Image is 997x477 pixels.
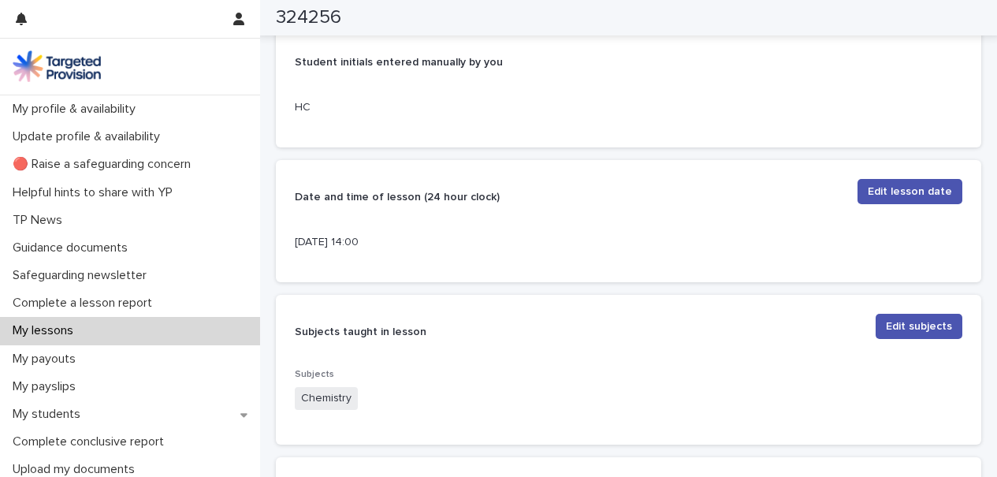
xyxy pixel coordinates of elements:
[6,462,147,477] p: Upload my documents
[295,370,334,379] span: Subjects
[886,319,952,334] span: Edit subjects
[295,192,500,203] strong: Date and time of lesson (24 hour clock)
[295,234,504,251] p: [DATE] 14:00
[6,157,203,172] p: 🔴 Raise a safeguarding concern
[876,314,962,339] button: Edit subjects
[6,213,75,228] p: TP News
[295,326,426,337] strong: Subjects taught in lesson
[6,296,165,311] p: Complete a lesson report
[857,179,962,204] button: Edit lesson date
[276,6,341,29] h2: 324256
[6,185,185,200] p: Helpful hints to share with YP
[6,102,148,117] p: My profile & availability
[6,240,140,255] p: Guidance documents
[6,407,93,422] p: My students
[295,387,358,410] span: Chemistry
[6,379,88,394] p: My payslips
[6,434,177,449] p: Complete conclusive report
[6,129,173,144] p: Update profile & availability
[295,99,504,116] p: HC
[295,57,503,68] strong: Student initials entered manually by you
[868,184,952,199] span: Edit lesson date
[6,268,159,283] p: Safeguarding newsletter
[13,50,101,82] img: M5nRWzHhSzIhMunXDL62
[6,323,86,338] p: My lessons
[6,352,88,367] p: My payouts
